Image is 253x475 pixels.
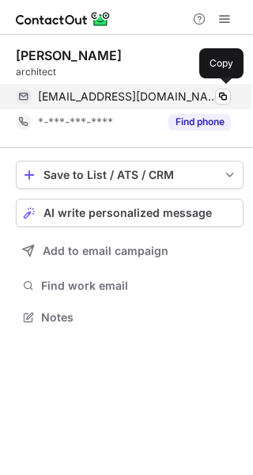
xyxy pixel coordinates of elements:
img: ContactOut v5.3.10 [16,9,111,28]
button: Notes [16,306,244,329]
div: [PERSON_NAME] [16,47,122,63]
span: Notes [41,310,237,325]
span: Add to email campaign [43,245,168,257]
button: save-profile-one-click [16,161,244,189]
span: [EMAIL_ADDRESS][DOMAIN_NAME] [38,89,219,104]
button: AI write personalized message [16,199,244,227]
div: architect [16,65,244,79]
span: AI write personalized message [43,207,212,219]
div: Save to List / ATS / CRM [43,169,216,181]
button: Find work email [16,275,244,297]
span: Find work email [41,279,237,293]
button: Add to email campaign [16,237,244,265]
button: Reveal Button [168,114,231,130]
